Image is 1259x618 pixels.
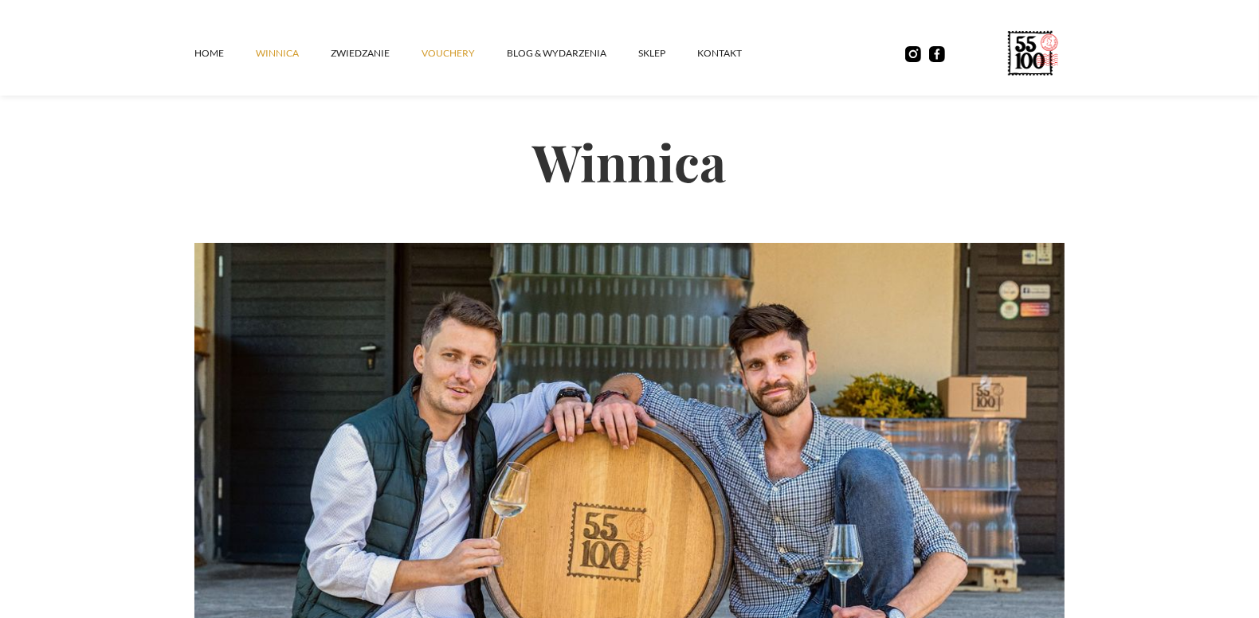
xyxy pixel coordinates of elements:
[331,29,422,77] a: ZWIEDZANIE
[194,80,1065,243] h2: Winnica
[507,29,638,77] a: Blog & Wydarzenia
[638,29,697,77] a: SKLEP
[422,29,507,77] a: vouchery
[194,29,256,77] a: Home
[697,29,774,77] a: kontakt
[256,29,331,77] a: winnica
